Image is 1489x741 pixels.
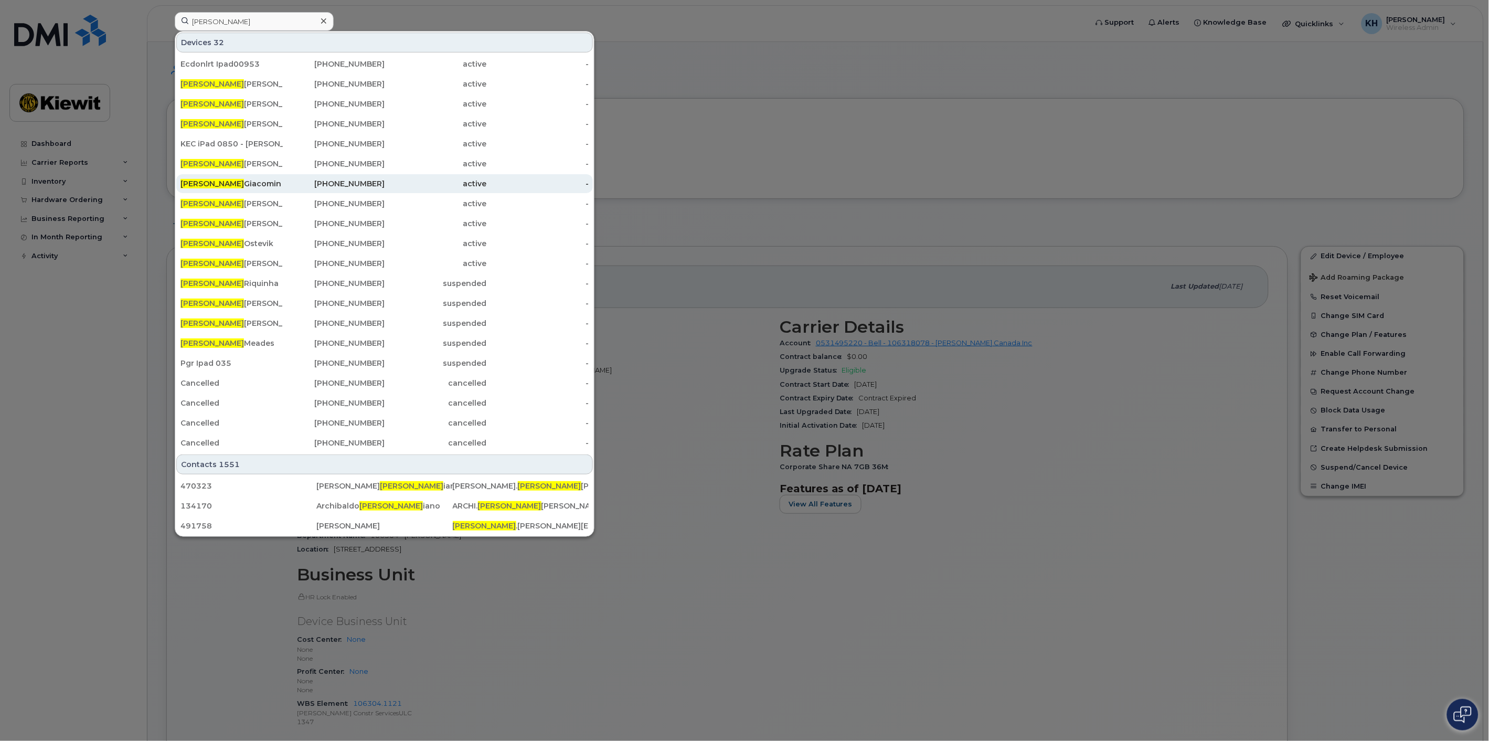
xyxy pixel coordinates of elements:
div: [PHONE_NUMBER] [283,418,385,428]
span: [PERSON_NAME] [180,159,244,168]
div: Archibaldo iano [316,501,452,511]
div: 134170 [180,501,316,511]
div: [PHONE_NUMBER] [283,119,385,129]
div: active [385,59,487,69]
div: [PHONE_NUMBER] [283,238,385,249]
span: [PERSON_NAME] [180,179,244,188]
a: [PERSON_NAME][PERSON_NAME][PHONE_NUMBER]active- [176,154,593,173]
span: [PERSON_NAME] [180,219,244,228]
div: [PHONE_NUMBER] [283,258,385,269]
div: cancelled [385,438,487,448]
div: suspended [385,278,487,289]
a: Cancelled[PHONE_NUMBER]cancelled- [176,374,593,393]
a: 134170Archibaldo[PERSON_NAME]ianoARCHI.[PERSON_NAME][PERSON_NAME][EMAIL_ADDRESS][PERSON_NAME][DOM... [176,496,593,515]
a: 491758[PERSON_NAME][PERSON_NAME].[PERSON_NAME][EMAIL_ADDRESS][PERSON_NAME][DOMAIN_NAME] [176,516,593,535]
span: [PERSON_NAME] [180,279,244,288]
div: [PERSON_NAME] [180,119,283,129]
div: - [487,278,589,289]
a: KEC iPad 0850 - [PERSON_NAME][PHONE_NUMBER]active- [176,134,593,153]
a: [PERSON_NAME][PERSON_NAME][PHONE_NUMBER]active- [176,114,593,133]
span: 32 [214,37,224,48]
div: Riquinha [180,278,283,289]
div: [PHONE_NUMBER] [283,398,385,408]
a: [PERSON_NAME][PERSON_NAME][PHONE_NUMBER]active- [176,254,593,273]
div: Ecdonlrt Ipad00953 [180,59,283,69]
div: Pgr Ipad 035 [180,358,283,368]
div: - [487,418,589,428]
div: [PHONE_NUMBER] [283,218,385,229]
a: [PERSON_NAME]Ostevik[PHONE_NUMBER]active- [176,234,593,253]
span: [PERSON_NAME] [453,521,516,531]
div: active [385,238,487,249]
span: [PERSON_NAME] [518,481,581,491]
div: 491758 [180,521,316,531]
div: Cancelled [180,418,283,428]
div: [PHONE_NUMBER] [283,358,385,368]
div: [PHONE_NUMBER] [283,178,385,189]
div: Devices [176,33,593,52]
div: - [487,158,589,169]
a: Cancelled[PHONE_NUMBER]cancelled- [176,394,593,412]
div: [PERSON_NAME]. [PERSON_NAME][EMAIL_ADDRESS][PERSON_NAME][DOMAIN_NAME] [453,481,589,491]
div: [PERSON_NAME] [180,99,283,109]
div: Cancelled [180,378,283,388]
div: active [385,158,487,169]
div: [PHONE_NUMBER] [283,438,385,448]
span: [PERSON_NAME] [180,319,244,328]
div: suspended [385,338,487,348]
a: Pgr Ipad 035[PHONE_NUMBER]suspended- [176,354,593,373]
span: [PERSON_NAME] [180,79,244,89]
div: - [487,238,589,249]
a: [PERSON_NAME][PERSON_NAME][PHONE_NUMBER]active- [176,94,593,113]
div: [PHONE_NUMBER] [283,198,385,209]
img: Open chat [1454,706,1472,723]
div: .[PERSON_NAME][EMAIL_ADDRESS][PERSON_NAME][DOMAIN_NAME] [453,521,589,531]
span: [PERSON_NAME] [180,99,244,109]
div: cancelled [385,398,487,408]
div: cancelled [385,418,487,428]
div: active [385,178,487,189]
a: [PERSON_NAME][PERSON_NAME][PHONE_NUMBER]active- [176,194,593,213]
div: [PHONE_NUMBER] [283,99,385,109]
div: - [487,218,589,229]
a: [PERSON_NAME][PERSON_NAME][PHONE_NUMBER]active- [176,75,593,93]
div: - [487,99,589,109]
span: [PERSON_NAME] [180,119,244,129]
a: [PERSON_NAME]Meades[PHONE_NUMBER]suspended- [176,334,593,353]
div: - [487,198,589,209]
div: suspended [385,358,487,368]
div: [PERSON_NAME] [180,318,283,329]
span: [PERSON_NAME] [180,338,244,348]
div: - [487,298,589,309]
span: 1551 [219,459,240,470]
div: - [487,318,589,329]
div: active [385,218,487,229]
div: [PHONE_NUMBER] [283,298,385,309]
div: [PERSON_NAME] [180,218,283,229]
a: Cancelled[PHONE_NUMBER]cancelled- [176,433,593,452]
div: - [487,338,589,348]
div: KEC iPad 0850 - [PERSON_NAME] [180,139,283,149]
div: ARCHI. [PERSON_NAME][EMAIL_ADDRESS][PERSON_NAME][DOMAIN_NAME] [453,501,589,511]
div: active [385,198,487,209]
div: [PHONE_NUMBER] [283,278,385,289]
a: [PERSON_NAME]Riquinha[PHONE_NUMBER]suspended- [176,274,593,293]
div: - [487,378,589,388]
div: - [487,358,589,368]
span: [PERSON_NAME] [380,481,443,491]
div: [PHONE_NUMBER] [283,59,385,69]
div: 470323 [180,481,316,491]
span: [PERSON_NAME] [180,199,244,208]
div: [PHONE_NUMBER] [283,139,385,149]
div: - [487,79,589,89]
span: [PERSON_NAME] [180,239,244,248]
div: [PHONE_NUMBER] [283,318,385,329]
div: active [385,139,487,149]
div: [PERSON_NAME] [180,198,283,209]
a: [PERSON_NAME][PERSON_NAME][PHONE_NUMBER]suspended- [176,294,593,313]
div: Contacts [176,454,593,474]
div: - [487,438,589,448]
span: [PERSON_NAME] [359,501,423,511]
div: active [385,99,487,109]
div: [PERSON_NAME] [180,158,283,169]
